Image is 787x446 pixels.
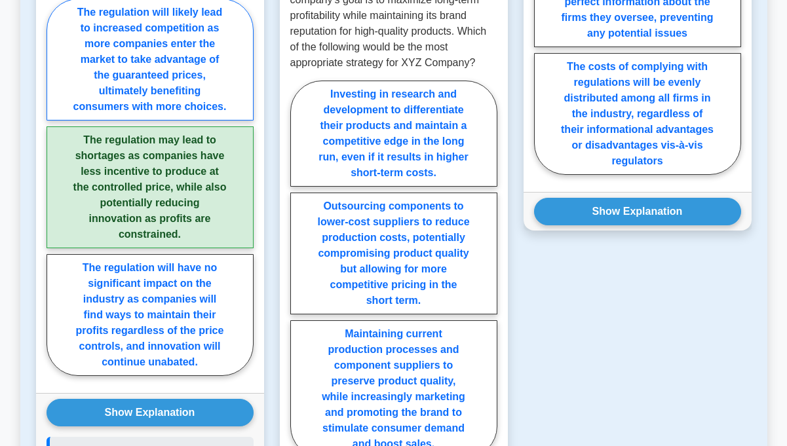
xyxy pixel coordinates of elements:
[290,193,497,314] label: Outsourcing components to lower-cost suppliers to reduce production costs, potentially compromisi...
[534,198,741,225] button: Show Explanation
[47,126,254,248] label: The regulation may lead to shortages as companies have less incentive to produce at the controlle...
[290,81,497,187] label: Investing in research and development to differentiate their products and maintain a competitive ...
[534,53,741,175] label: The costs of complying with regulations will be evenly distributed among all firms in the industr...
[47,254,254,376] label: The regulation will have no significant impact on the industry as companies will find ways to mai...
[47,399,254,426] button: Show Explanation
